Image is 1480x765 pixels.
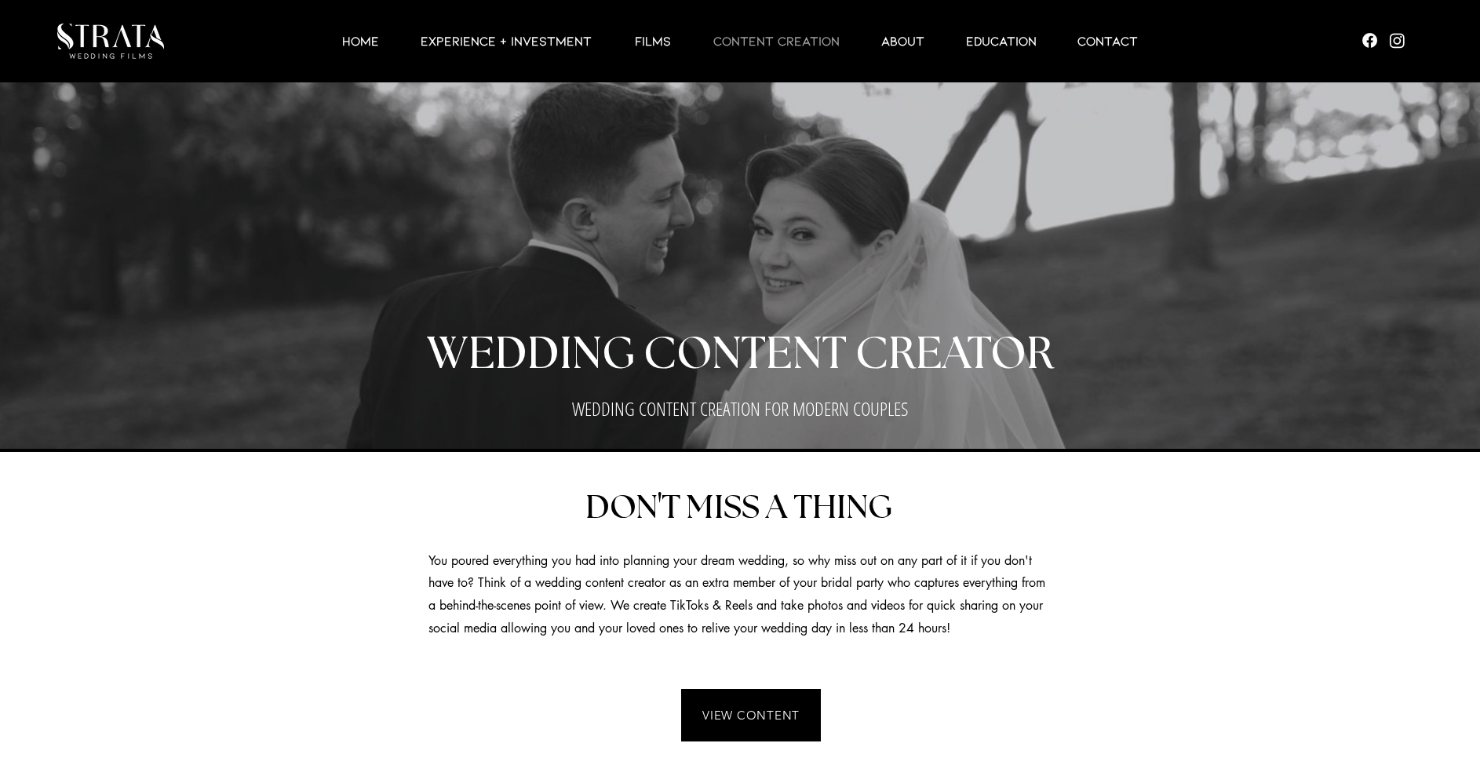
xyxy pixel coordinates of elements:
a: VIEW CONTENT [681,689,821,741]
a: EXPERIENCE + INVESTMENT [399,31,614,50]
p: EDUCATION [958,31,1044,50]
a: Contact [1057,31,1158,50]
p: Contact [1070,31,1146,50]
p: CONTENT CREATION [705,31,848,50]
p: Films [627,31,679,50]
a: Films [614,31,691,50]
span: WEDDING CONTENT CREATOR [426,333,1054,377]
span: T MISS A THING [662,491,892,524]
p: EXPERIENCE + INVESTMENT [413,31,600,50]
a: EDUCATION [945,31,1057,50]
a: ABOUT [861,31,945,50]
img: LUX STRATA TEST_edited.png [57,24,164,59]
span: VIEW CONTENT [702,708,800,723]
span: DON [585,491,658,524]
nav: Site [149,31,1331,50]
span: WEDDING CONTENT CREATION FOR MODERN COUPLES [572,395,908,421]
a: HOME [322,31,399,50]
span: ' [658,486,662,526]
span: You poured everything you had into planning your dream wedding, so why miss out on any part of it... [428,552,1045,636]
a: CONTENT CREATION [691,31,861,50]
p: ABOUT [873,31,932,50]
ul: Social Bar [1360,31,1407,50]
p: HOME [334,31,387,50]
